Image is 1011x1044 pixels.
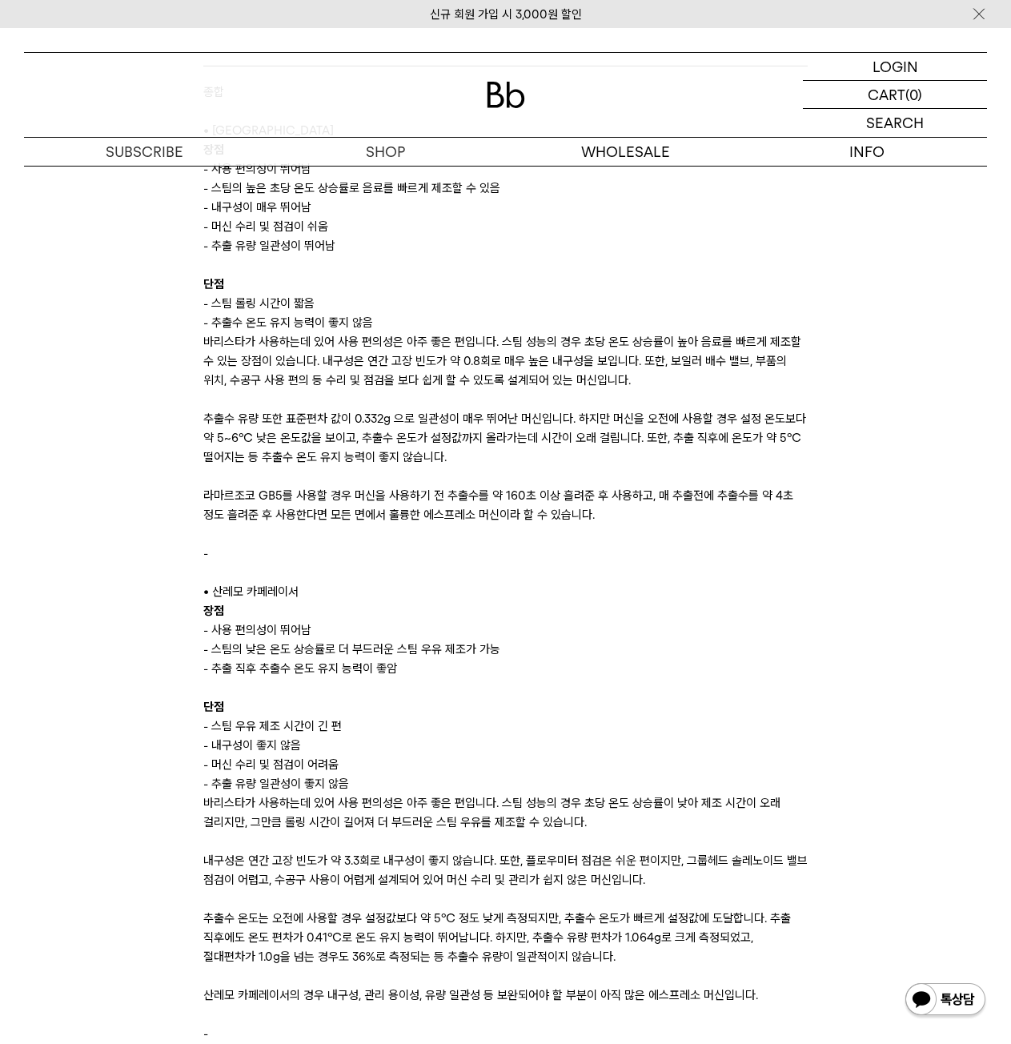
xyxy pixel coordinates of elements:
p: INFO [746,138,987,166]
p: LOGIN [873,53,918,80]
a: SUBSCRIBE [24,138,265,166]
b: 장점 [203,604,224,618]
div: - 추출수 온도 유지 능력이 좋지 않음 [203,313,808,332]
img: 카카오톡 채널 1:1 채팅 버튼 [904,982,987,1020]
a: CART (0) [803,81,987,109]
a: LOGIN [803,53,987,81]
div: - 사용 편의성이 뛰어남 [203,620,808,640]
div: - 스팀 롤링 시간이 짧음 [203,294,808,313]
p: • 산레모 카페레이서 [203,582,808,601]
a: SHOP [265,138,506,166]
b: 단점 [203,277,224,291]
p: (0) [905,81,922,108]
p: 추출수 온도는 오전에 사용할 경우 설정값보다 약 5℃ 정도 낮게 측정되지만, 추출수 온도가 빠르게 설정값에 도달합니다. 추출 직후에도 온도 편차가 0.41℃로 온도 유지 능력... [203,909,808,966]
div: - 내구성이 좋지 않음 [203,736,808,755]
div: - 스팀의 낮은 온도 상승률로 더 부드러운 스팀 우유 제조가 가능 [203,640,808,659]
p: 바리스타가 사용하는데 있어 사용 편의성은 아주 좋은 편입니다. 스팀 성능의 경우 초당 온도 상승률이 낮아 제조 시간이 오래 걸리지만, 그만큼 롤링 시간이 길어져 더 부드러운 ... [203,793,808,832]
div: - 스팀 우유 제조 시간이 긴 편 [203,717,808,736]
div: - 추출 유량 일관성이 뛰어남 [203,236,808,255]
a: 신규 회원 가입 시 3,000원 할인 [430,7,582,22]
p: 라마르조코 GB5를 사용할 경우 머신을 사용하기 전 추출수를 약 160초 이상 흘려준 후 사용하고, 매 추출전에 추출수를 약 4초 정도 흘려준 후 사용한다면 모든 면에서 훌륭... [203,486,808,524]
div: - 머신 수리 및 점검이 어려움 [203,755,808,774]
div: - 내구성이 매우 뛰어남 [203,198,808,217]
p: 내구성은 연간 고장 빈도가 약 3.3회로 내구성이 좋지 않습니다. 또한, 플로우미터 점검은 쉬운 편이지만, 그룹헤드 솔레노이드 밸브 점검이 어렵고, 수공구 사용이 어렵게 설계... [203,851,808,889]
p: - [203,544,808,563]
b: 단점 [203,700,224,714]
p: CART [868,81,905,108]
p: 바리스타가 사용하는데 있어 사용 편의성은 아주 좋은 편입니다. 스팀 성능의 경우 초당 온도 상승률이 높아 음료를 빠르게 제조할 수 있는 장점이 있습니다. 내구성은 연간 고장 ... [203,332,808,390]
div: - 사용 편의성이 뛰어남 [203,159,808,179]
p: SEARCH [866,109,924,137]
div: - 스팀의 높은 초당 온도 상승률로 음료를 빠르게 제조할 수 있음 [203,179,808,198]
div: - 추출 유량 일관성이 좋지 않음 [203,774,808,793]
p: 산레모 카페레이서의 경우 내구성, 관리 용이성, 유량 일관성 등 보완되어야 할 부분이 아직 많은 에스프레소 머신입니다. [203,986,808,1005]
p: - [203,1024,808,1043]
div: - 추출 직후 추출수 온도 유지 능력이 좋암 [203,659,808,678]
p: 추출수 유량 또한 표준편차 값이 0.332g 으로 일관성이 매우 뛰어난 머신입니다. 하지만 머신을 오전에 사용할 경우 설정 온도보다 약 5~6℃ 낮은 온도값을 보이고, 추출수... [203,409,808,467]
div: - 머신 수리 및 점검이 쉬움 [203,217,808,236]
img: 로고 [487,82,525,108]
p: WHOLESALE [506,138,747,166]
